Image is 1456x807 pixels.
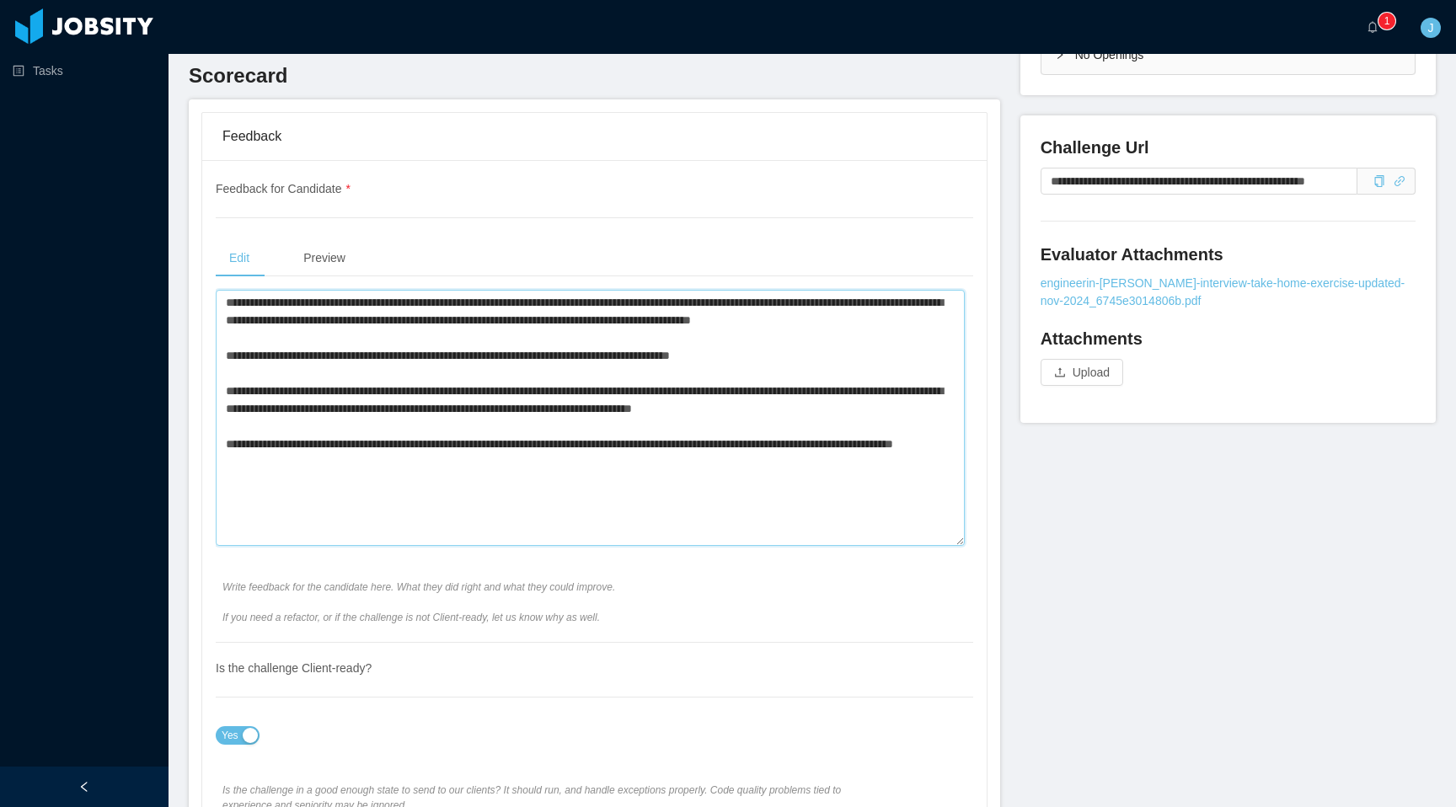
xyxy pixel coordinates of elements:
i: icon: right [1055,50,1065,60]
div: Preview [290,239,359,277]
a: icon: link [1394,174,1405,188]
i: icon: copy [1373,175,1385,187]
span: J [1428,18,1434,38]
button: icon: uploadUpload [1041,359,1123,386]
p: 1 [1384,13,1390,29]
span: Is the challenge Client-ready? [216,661,372,675]
a: icon: profileTasks [13,54,155,88]
h3: Scorecard [189,62,1000,89]
h4: Evaluator Attachments [1041,243,1416,266]
h4: Challenge Url [1041,136,1416,159]
i: icon: link [1394,175,1405,187]
div: Feedback [222,113,966,160]
h4: Attachments [1041,327,1416,350]
div: icon: rightNo Openings [1041,35,1415,74]
sup: 1 [1378,13,1395,29]
span: Write feedback for the candidate here. What they did right and what they could improve. If you ne... [222,580,871,625]
div: Edit [216,239,263,277]
span: Feedback for Candidate [216,182,351,195]
div: Copy [1373,173,1385,190]
i: icon: bell [1367,21,1378,33]
span: Yes [222,727,238,744]
a: engineerin-[PERSON_NAME]-interview-take-home-exercise-updated-nov-2024_6745e3014806b.pdf [1041,275,1416,310]
span: icon: uploadUpload [1041,366,1123,379]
